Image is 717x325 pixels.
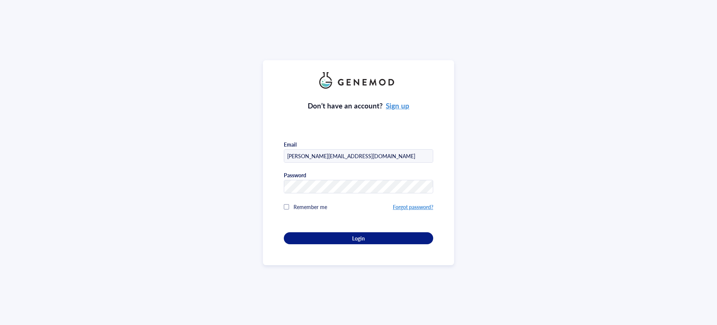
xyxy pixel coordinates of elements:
[386,101,409,111] a: Sign up
[284,232,433,244] button: Login
[294,203,327,211] span: Remember me
[319,72,398,89] img: genemod_logo_light-BcqUzbGq.png
[308,101,410,111] div: Don’t have an account?
[284,172,306,178] div: Password
[393,203,433,211] a: Forgot password?
[284,141,297,148] div: Email
[352,235,365,242] span: Login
